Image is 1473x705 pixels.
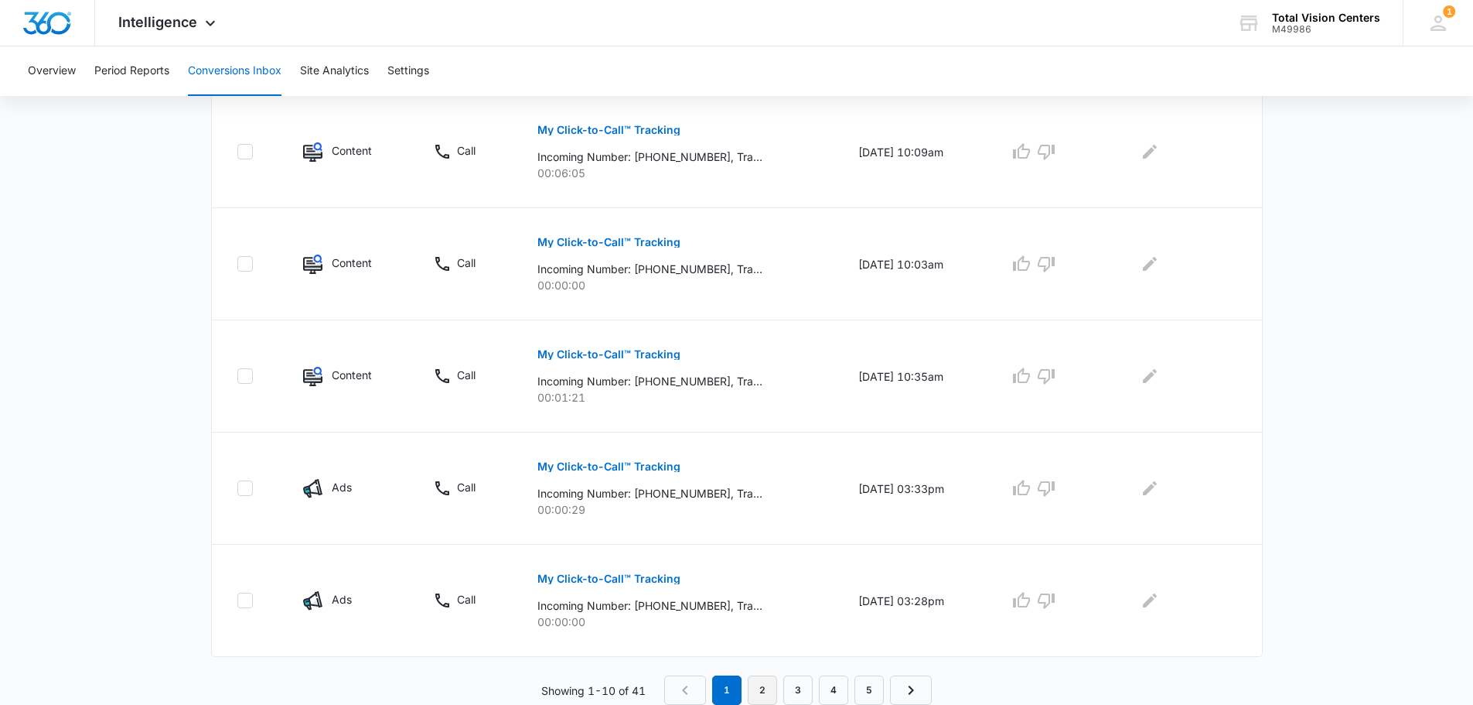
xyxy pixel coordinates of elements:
p: Incoming Number: [PHONE_NUMBER], Tracking Number: [PHONE_NUMBER], Ring To: [PHONE_NUMBER], Caller... [537,597,762,614]
button: Edit Comments [1137,364,1162,388]
p: Content [332,367,372,383]
div: account id [1272,24,1380,35]
a: Page 5 [854,676,884,705]
p: My Click-to-Call™ Tracking [537,125,680,135]
p: Call [457,479,476,495]
a: Next Page [890,676,932,705]
p: 00:01:21 [537,389,821,406]
p: Ads [332,479,352,495]
td: [DATE] 10:03am [840,208,991,320]
p: Content [332,142,372,159]
a: Page 3 [783,676,813,705]
p: 00:06:05 [537,165,821,181]
button: My Click-to-Call™ Tracking [537,224,680,261]
p: Incoming Number: [PHONE_NUMBER], Tracking Number: [PHONE_NUMBER], Ring To: [PHONE_NUMBER], Caller... [537,261,762,277]
div: account name [1272,12,1380,24]
p: 00:00:00 [537,277,821,293]
button: Edit Comments [1137,252,1162,276]
p: My Click-to-Call™ Tracking [537,349,680,360]
p: Incoming Number: [PHONE_NUMBER], Tracking Number: [PHONE_NUMBER], Ring To: [PHONE_NUMBER], Caller... [537,149,762,165]
button: My Click-to-Call™ Tracking [537,336,680,373]
p: Incoming Number: [PHONE_NUMBER], Tracking Number: [PHONE_NUMBER], Ring To: [PHONE_NUMBER], Caller... [537,373,762,389]
p: 00:00:00 [537,614,821,630]
p: 00:00:29 [537,501,821,518]
td: [DATE] 10:09am [840,96,991,208]
span: 1 [1443,5,1455,18]
p: Call [457,255,476,271]
p: Call [457,142,476,159]
a: Page 4 [819,676,848,705]
em: 1 [712,676,742,705]
p: Incoming Number: [PHONE_NUMBER], Tracking Number: [PHONE_NUMBER], Ring To: [PHONE_NUMBER], Caller... [537,485,762,501]
p: Ads [332,591,352,607]
nav: Pagination [664,676,932,705]
p: Call [457,591,476,607]
button: Overview [28,46,76,96]
td: [DATE] 03:33pm [840,433,991,545]
span: Intelligence [118,14,197,30]
p: My Click-to-Call™ Tracking [537,461,680,472]
td: [DATE] 03:28pm [840,545,991,657]
p: Content [332,255,372,271]
button: My Click-to-Call™ Tracking [537,560,680,597]
p: Showing 1-10 of 41 [541,683,646,699]
p: My Click-to-Call™ Tracking [537,237,680,248]
div: notifications count [1443,5,1455,18]
button: Edit Comments [1137,588,1162,613]
button: Conversions Inbox [188,46,281,96]
button: Edit Comments [1137,476,1162,501]
button: Edit Comments [1137,139,1162,164]
button: My Click-to-Call™ Tracking [537,111,680,149]
button: Period Reports [94,46,169,96]
button: My Click-to-Call™ Tracking [537,448,680,485]
a: Page 2 [748,676,777,705]
p: My Click-to-Call™ Tracking [537,573,680,584]
button: Settings [387,46,429,96]
td: [DATE] 10:35am [840,320,991,433]
button: Site Analytics [300,46,369,96]
p: Call [457,367,476,383]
